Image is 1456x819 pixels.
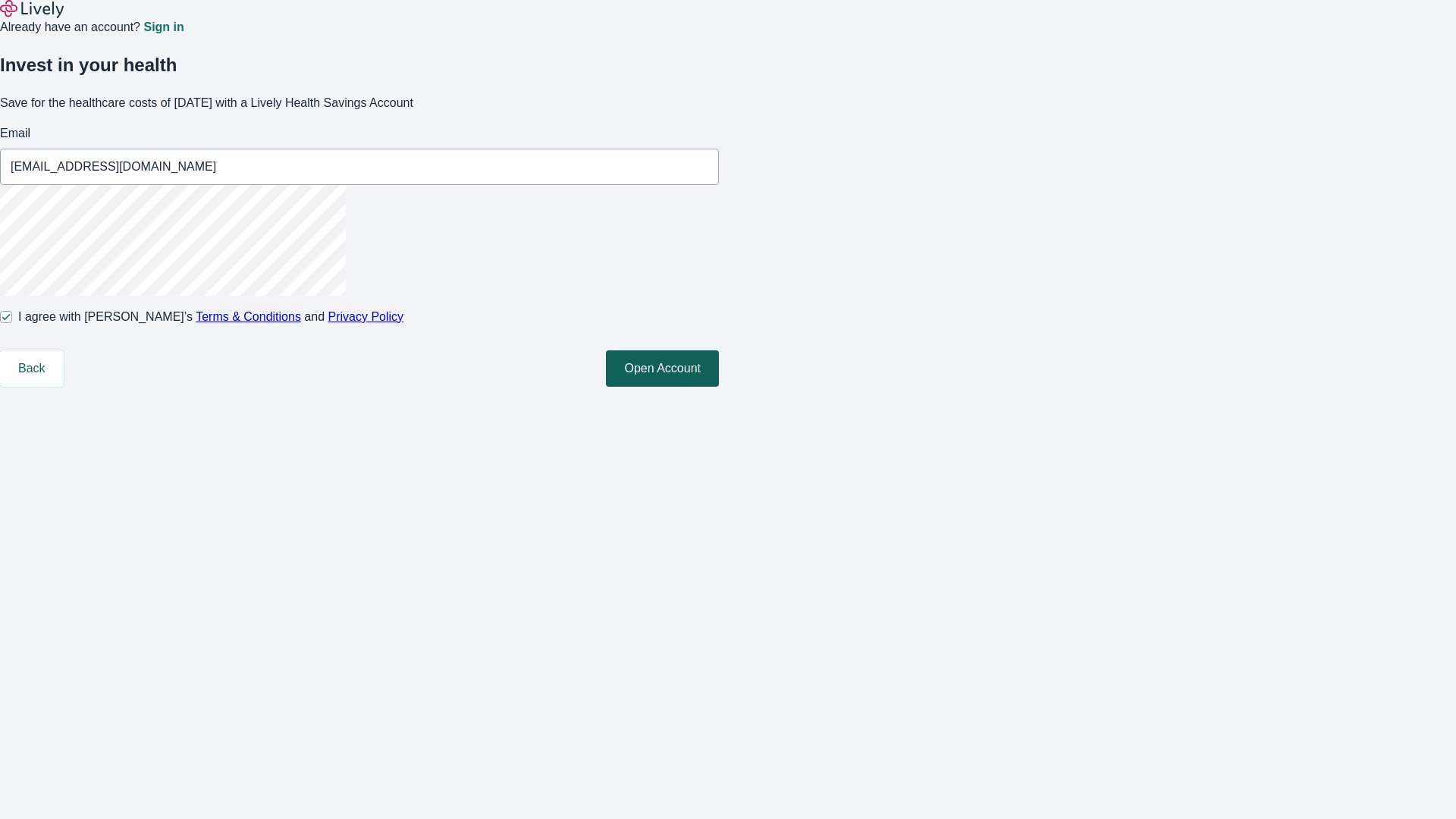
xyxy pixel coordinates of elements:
[143,21,184,33] a: Sign in
[18,308,403,326] span: I agree with [PERSON_NAME]’s and
[606,350,719,387] button: Open Account
[328,310,404,323] a: Privacy Policy
[196,310,301,323] a: Terms & Conditions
